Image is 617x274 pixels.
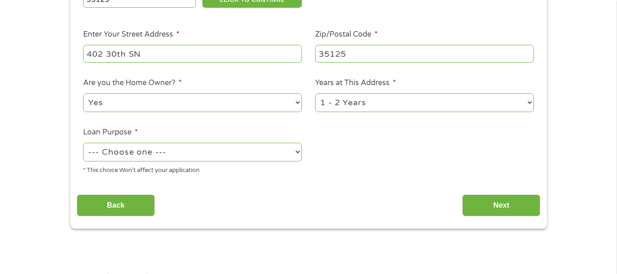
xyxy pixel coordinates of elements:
label: Years at This Address [315,78,396,88]
label: Are you the Home Owner? [83,78,182,88]
div: * This choice Won’t affect your application [83,163,302,175]
label: Loan Purpose [83,128,138,137]
input: Back [77,194,155,217]
label: Zip/Postal Code [315,30,378,39]
input: 1 Main Street [83,45,302,62]
input: Next [462,194,540,217]
label: Enter Your Street Address [83,30,179,39]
